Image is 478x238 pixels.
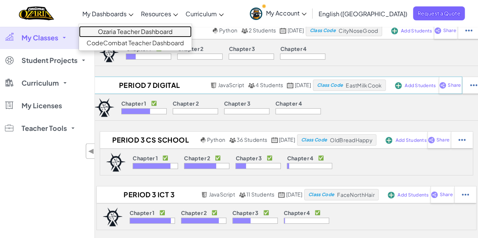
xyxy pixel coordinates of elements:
a: English ([GEOGRAPHIC_DATA]) [315,3,411,24]
p: Chapter 4 [287,155,313,161]
span: [DATE] [279,136,295,143]
p: Chapter 1 [133,155,158,161]
p: Chapter 3 [229,46,255,52]
p: Chapter 3 [224,100,251,106]
span: Add Students [395,138,426,143]
img: python.png [201,137,206,143]
span: OldBreadHappy [330,137,372,143]
a: Resources [137,3,182,24]
img: IconAddStudents.svg [391,28,398,34]
img: MultipleUsers.png [248,83,255,88]
p: ✅ [162,155,168,161]
img: IconShare_Purple.svg [434,27,441,34]
p: ✅ [215,155,220,161]
span: CityNoseGood [339,27,378,34]
span: ◀ [88,146,94,157]
p: Chapter 1 [126,46,151,52]
img: MultipleUsers.png [229,137,236,143]
p: ✅ [212,210,217,216]
span: Share [443,28,456,33]
span: My Dashboards [82,10,127,18]
span: 4 Students [255,81,283,88]
p: Chapter 4 [275,100,302,106]
span: My Licenses [22,102,62,109]
img: javascript.png [210,83,217,88]
p: Chapter 3 [235,155,262,161]
img: IconShare_Purple.svg [439,82,446,89]
span: [DATE] [288,27,304,34]
a: My Dashboards [79,3,137,24]
span: 36 Students [237,136,268,143]
p: Chapter 4 [284,210,310,216]
a: Period 3 Digital Discoveries 7th grade [DATE] to [DATE] Python 2 Students [DATE] [93,25,306,36]
h2: Period 7 Digital discoveries 8th grade [DATE] to [DATE] [88,80,208,91]
span: Add Students [398,193,428,197]
span: Share [436,138,449,142]
img: IconShare_Purple.svg [431,191,438,198]
a: Period 7 Digital discoveries 8th grade [DATE] to [DATE] JavaScript 4 Students [DATE] [88,80,313,91]
p: ✅ [151,100,157,106]
p: Chapter 2 [173,100,199,106]
p: Chapter 2 [184,155,210,161]
img: IconStudentEllipsis.svg [465,27,472,34]
a: My Account [246,2,310,25]
span: Student Projects [22,57,77,64]
a: Ozaria by CodeCombat logo [19,6,54,21]
a: Period 3 CS school year [DATE] to [DATE] Python 36 Students [DATE] [100,134,297,146]
img: Home [19,6,54,21]
p: ✅ [159,210,165,216]
span: 2 Students [249,27,276,34]
span: Share [448,83,461,88]
span: Python [207,136,225,143]
span: [DATE] [295,81,311,88]
span: Share [439,192,452,197]
a: CodeCombat Teacher Dashboard [79,37,192,49]
img: IconStudentEllipsis.svg [458,137,466,143]
img: IconShare_Purple.svg [428,137,435,143]
span: My Classes [22,34,58,41]
img: javascript.png [201,192,208,198]
p: ✅ [266,155,272,161]
h2: Period 3 ICT 3 school year [DATE] - [DATE] [97,189,199,200]
img: logo [94,98,114,117]
p: ✅ [315,210,320,216]
p: Chapter 1 [121,100,147,106]
img: IconAddStudents.svg [385,137,392,144]
span: Teacher Tools [22,125,67,132]
p: Chapter 2 [181,210,207,216]
a: Period 3 ICT 3 school year [DATE] - [DATE] JavaScript 11 Students [DATE] [97,189,304,200]
p: ✅ [318,155,323,161]
img: python.png [213,28,218,34]
span: English ([GEOGRAPHIC_DATA]) [319,10,407,18]
img: logo [102,207,123,226]
img: calendar.svg [280,28,286,34]
span: Curriculum [186,10,217,18]
img: calendar.svg [278,192,285,198]
img: calendar.svg [271,137,278,143]
span: 11 Students [246,191,275,198]
a: Request a Quote [413,6,465,20]
span: Add Students [405,83,436,88]
span: JavaScript [218,81,244,88]
span: FaceNorthHair [337,191,374,198]
a: Curriculum [182,3,227,24]
p: Chapter 2 [177,46,203,52]
span: My Account [266,9,306,17]
img: logo [99,43,119,62]
span: Add Students [401,29,432,33]
span: Class Code [301,138,327,142]
a: Ozaria Teacher Dashboard [79,26,192,37]
p: Chapter 1 [130,210,155,216]
span: JavaScript [209,191,235,198]
img: avatar [250,8,262,20]
span: Curriculum [22,80,59,86]
img: IconStudentEllipsis.svg [470,82,477,89]
span: EastMilkCook [346,82,382,89]
img: MultipleUsers.png [239,192,246,198]
img: IconAddStudents.svg [388,192,394,198]
img: IconStudentEllipsis.svg [462,191,469,198]
img: calendar.svg [287,83,294,88]
p: ✅ [263,210,269,216]
span: Class Code [308,192,334,197]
